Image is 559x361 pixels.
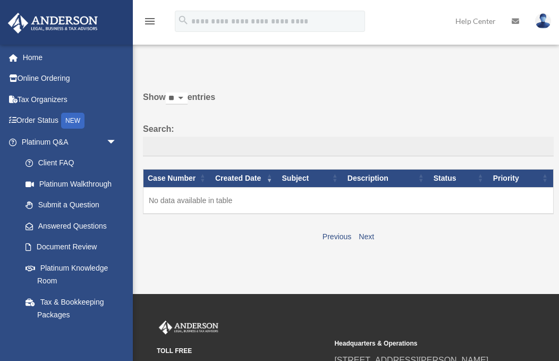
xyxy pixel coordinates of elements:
[334,338,504,349] small: Headquarters & Operations
[15,215,122,237] a: Answered Questions
[61,113,84,129] div: NEW
[323,232,351,241] a: Previous
[106,131,128,153] span: arrow_drop_down
[5,13,101,33] img: Anderson Advisors Platinum Portal
[157,321,221,334] img: Anderson Advisors Platinum Portal
[343,170,429,188] th: Description: activate to sort column ascending
[15,173,128,195] a: Platinum Walkthrough
[143,187,554,214] td: No data available in table
[15,195,128,216] a: Submit a Question
[429,170,489,188] th: Status: activate to sort column ascending
[143,137,554,157] input: Search:
[166,93,188,105] select: Showentries
[143,170,211,188] th: Case Number: activate to sort column ascending
[7,68,133,89] a: Online Ordering
[15,153,128,174] a: Client FAQ
[143,19,156,28] a: menu
[535,13,551,29] img: User Pic
[489,170,554,188] th: Priority: activate to sort column ascending
[143,122,554,157] label: Search:
[143,15,156,28] i: menu
[15,237,128,258] a: Document Review
[278,170,343,188] th: Subject: activate to sort column ascending
[359,232,374,241] a: Next
[157,346,327,357] small: TOLL FREE
[177,14,189,26] i: search
[7,47,133,68] a: Home
[143,90,554,115] label: Show entries
[7,110,133,132] a: Order StatusNEW
[211,170,278,188] th: Created Date: activate to sort column ascending
[7,89,133,110] a: Tax Organizers
[7,131,128,153] a: Platinum Q&Aarrow_drop_down
[15,291,128,325] a: Tax & Bookkeeping Packages
[15,257,128,291] a: Platinum Knowledge Room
